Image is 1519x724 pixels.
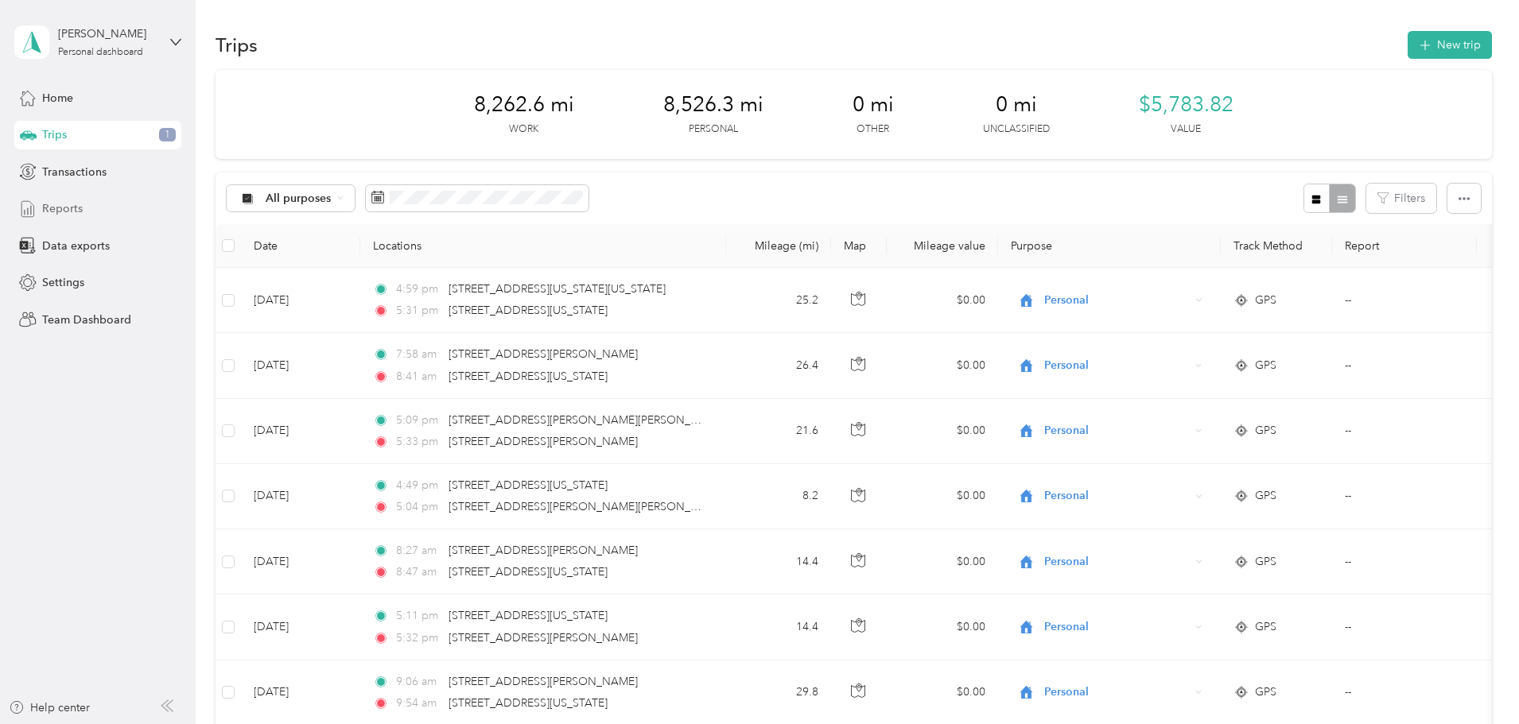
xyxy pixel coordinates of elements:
[1139,92,1233,118] span: $5,783.82
[857,122,889,137] p: Other
[42,90,73,106] span: Home
[1408,31,1492,59] button: New trip
[396,433,441,451] span: 5:33 pm
[396,563,441,581] span: 8:47 am
[831,224,887,268] th: Map
[1044,357,1190,374] span: Personal
[1044,422,1190,439] span: Personal
[449,500,726,513] span: [STREET_ADDRESS][PERSON_NAME][PERSON_NAME]
[726,268,831,333] td: 25.2
[241,594,360,660] td: [DATE]
[887,268,998,333] td: $0.00
[663,92,763,118] span: 8,526.3 mi
[241,224,360,268] th: Date
[1332,399,1477,464] td: --
[1332,594,1477,660] td: --
[449,565,608,579] span: [STREET_ADDRESS][US_STATE]
[396,281,441,298] span: 4:59 pm
[887,333,998,398] td: $0.00
[1044,487,1190,505] span: Personal
[887,594,998,660] td: $0.00
[396,368,441,385] span: 8:41 am
[396,346,441,363] span: 7:58 am
[726,464,831,529] td: 8.2
[726,399,831,464] td: 21.6
[996,92,1037,118] span: 0 mi
[449,370,608,383] span: [STREET_ADDRESS][US_STATE]
[1044,292,1190,309] span: Personal
[1332,333,1477,398] td: --
[360,224,726,268] th: Locations
[449,696,608,710] span: [STREET_ADDRESS][US_STATE]
[1332,224,1477,268] th: Report
[1044,618,1190,636] span: Personal
[449,304,608,317] span: [STREET_ADDRESS][US_STATE]
[1255,553,1276,571] span: GPS
[887,224,998,268] th: Mileage value
[449,413,726,427] span: [STREET_ADDRESS][PERSON_NAME][PERSON_NAME]
[887,464,998,529] td: $0.00
[1171,122,1201,137] p: Value
[396,673,441,691] span: 9:06 am
[42,274,84,291] span: Settings
[1255,683,1276,701] span: GPS
[983,122,1050,137] p: Unclassified
[58,48,143,57] div: Personal dashboard
[42,312,131,328] span: Team Dashboard
[396,629,441,647] span: 5:32 pm
[1430,635,1519,724] iframe: Everlance-gr Chat Button Frame
[1255,292,1276,309] span: GPS
[58,25,157,42] div: [PERSON_NAME]
[853,92,894,118] span: 0 mi
[1332,529,1477,594] td: --
[449,347,638,361] span: [STREET_ADDRESS][PERSON_NAME]
[726,333,831,398] td: 26.4
[396,498,441,516] span: 5:04 pm
[241,529,360,594] td: [DATE]
[9,699,90,716] button: Help center
[396,302,441,319] span: 5:31 pm
[396,412,441,429] span: 5:09 pm
[1366,184,1436,213] button: Filters
[509,122,538,137] p: Work
[449,435,638,448] span: [STREET_ADDRESS][PERSON_NAME]
[887,399,998,464] td: $0.00
[449,675,638,688] span: [STREET_ADDRESS][PERSON_NAME]
[42,164,107,180] span: Transactions
[1255,487,1276,505] span: GPS
[241,268,360,333] td: [DATE]
[726,529,831,594] td: 14.4
[216,37,258,53] h1: Trips
[1255,422,1276,439] span: GPS
[396,477,441,494] span: 4:49 pm
[266,193,332,204] span: All purposes
[1221,224,1332,268] th: Track Method
[1332,464,1477,529] td: --
[159,128,176,142] span: 1
[241,333,360,398] td: [DATE]
[998,224,1221,268] th: Purpose
[396,695,441,712] span: 9:54 am
[42,126,67,143] span: Trips
[887,529,998,594] td: $0.00
[449,631,638,645] span: [STREET_ADDRESS][PERSON_NAME]
[1255,618,1276,636] span: GPS
[396,542,441,559] span: 8:27 am
[726,594,831,660] td: 14.4
[241,399,360,464] td: [DATE]
[396,607,441,625] span: 5:11 pm
[474,92,574,118] span: 8,262.6 mi
[449,282,666,296] span: [STREET_ADDRESS][US_STATE][US_STATE]
[42,200,83,217] span: Reports
[726,224,831,268] th: Mileage (mi)
[42,238,110,254] span: Data exports
[689,122,738,137] p: Personal
[449,609,608,622] span: [STREET_ADDRESS][US_STATE]
[1044,683,1190,701] span: Personal
[1255,357,1276,374] span: GPS
[241,464,360,529] td: [DATE]
[1044,553,1190,571] span: Personal
[1332,268,1477,333] td: --
[449,478,608,492] span: [STREET_ADDRESS][US_STATE]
